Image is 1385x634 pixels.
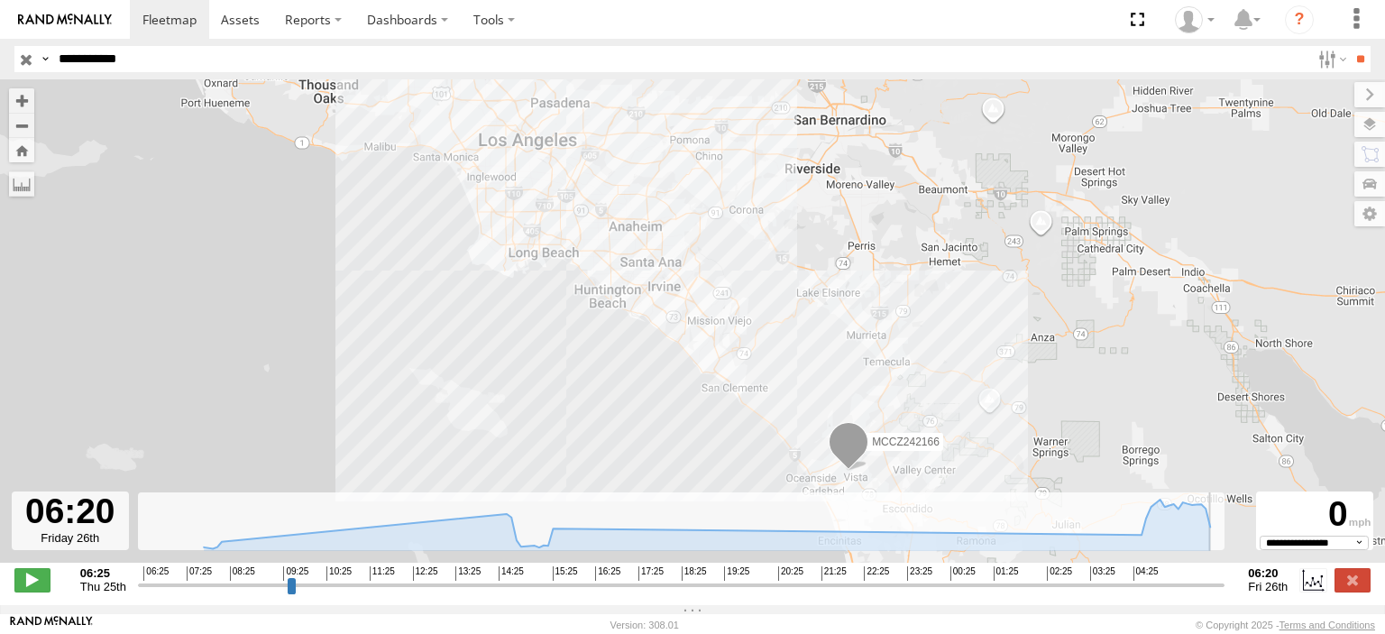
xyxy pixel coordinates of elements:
span: 22:25 [864,566,889,581]
span: 06:25 [143,566,169,581]
label: Search Filter Options [1311,46,1350,72]
a: Terms and Conditions [1280,620,1375,630]
img: rand-logo.svg [18,14,112,26]
span: 08:25 [230,566,255,581]
span: 03:25 [1090,566,1115,581]
div: © Copyright 2025 - [1196,620,1375,630]
span: 13:25 [455,566,481,581]
button: Zoom Home [9,138,34,162]
span: Thu 25th Sep 2025 [80,580,126,593]
span: 04:25 [1133,566,1159,581]
span: 21:25 [821,566,847,581]
span: 16:25 [595,566,620,581]
span: 00:25 [950,566,976,581]
label: Close [1335,568,1371,592]
span: 10:25 [326,566,352,581]
div: 0 [1259,494,1371,535]
span: Fri 26th Sep 2025 [1248,580,1288,593]
span: 17:25 [638,566,664,581]
span: 07:25 [187,566,212,581]
label: Search Query [38,46,52,72]
span: 09:25 [283,566,308,581]
span: 15:25 [553,566,578,581]
i: ? [1285,5,1314,34]
strong: 06:20 [1248,566,1288,580]
span: 18:25 [682,566,707,581]
span: 20:25 [778,566,803,581]
span: 02:25 [1047,566,1072,581]
strong: 06:25 [80,566,126,580]
button: Zoom in [9,88,34,113]
span: 11:25 [370,566,395,581]
div: Version: 308.01 [610,620,679,630]
a: Visit our Website [10,616,93,634]
span: 12:25 [413,566,438,581]
span: 19:25 [724,566,749,581]
label: Measure [9,171,34,197]
span: MCCZ242166 [872,436,940,448]
span: 23:25 [907,566,932,581]
span: 14:25 [499,566,524,581]
label: Map Settings [1354,201,1385,226]
span: 01:25 [994,566,1019,581]
label: Play/Stop [14,568,50,592]
button: Zoom out [9,113,34,138]
div: Zulema McIntosch [1169,6,1221,33]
